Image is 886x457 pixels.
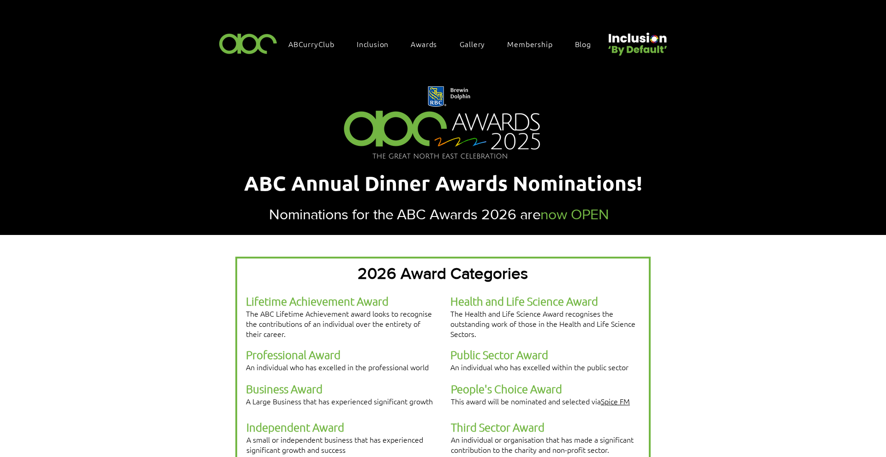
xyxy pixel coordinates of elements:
span: People's Choice Award [451,382,562,396]
span: Membership [507,39,552,49]
span: An individual who has excelled within the public sector [450,362,629,372]
span: This award will be nominated and selected via [451,396,630,406]
span: A Large Business that has experienced significant growth [246,396,433,406]
img: Untitled design (22).png [605,25,669,57]
span: Business Award [246,382,323,396]
span: Awards [411,39,437,49]
span: An individual who has excelled in the professional world [246,362,429,372]
span: ABC Annual Dinner Awards Nominations! [244,170,642,196]
nav: Site [284,34,605,54]
span: 2026 Award Categories [358,265,528,282]
span: Independent Award [246,420,344,434]
span: Professional Award [246,348,341,361]
span: now OPEN [540,206,609,222]
span: Gallery [460,39,485,49]
span: An individual or organisation that has made a significant contribution to the charity and non-pro... [451,434,634,455]
img: Northern Insights Double Pager Apr 2025.png [332,73,554,174]
span: Nominations for the ABC Awards 2026 are [269,206,540,222]
div: Inclusion [352,34,402,54]
a: Membership [503,34,566,54]
span: Third Sector Award [451,420,545,434]
span: Health and Life Science Award [450,294,598,308]
span: The ABC Lifetime Achievement award looks to recognise the contributions of an individual over the... [246,308,432,339]
img: ABC-Logo-Blank-Background-01-01-2.png [216,30,280,57]
a: ABCurryClub [284,34,348,54]
span: Lifetime Achievement Award [246,294,389,308]
a: Gallery [455,34,499,54]
span: The Health and Life Science Award recognises the outstanding work of those in the Health and Life... [450,308,635,339]
a: Blog [570,34,605,54]
span: Inclusion [357,39,389,49]
div: Awards [406,34,451,54]
span: Public Sector Award [450,348,548,361]
span: A small or independent business that has experienced significant growth and success [246,434,423,455]
span: ABCurryClub [288,39,335,49]
a: Spice FM [601,396,630,406]
span: Blog [575,39,591,49]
